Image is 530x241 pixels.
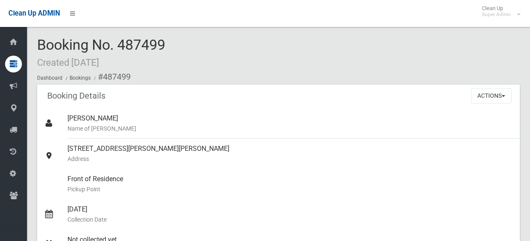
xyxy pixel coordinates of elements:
[67,199,513,230] div: [DATE]
[67,214,513,225] small: Collection Date
[70,75,91,81] a: Bookings
[67,184,513,194] small: Pickup Point
[67,139,513,169] div: [STREET_ADDRESS][PERSON_NAME][PERSON_NAME]
[482,11,511,18] small: Super Admin
[478,5,519,18] span: Clean Up
[37,88,116,104] header: Booking Details
[471,88,511,104] button: Actions
[92,69,131,85] li: #487499
[37,57,99,68] small: Created [DATE]
[67,123,513,134] small: Name of [PERSON_NAME]
[37,75,62,81] a: Dashboard
[37,36,165,69] span: Booking No. 487499
[67,154,513,164] small: Address
[8,9,60,17] span: Clean Up ADMIN
[67,108,513,139] div: [PERSON_NAME]
[67,169,513,199] div: Front of Residence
